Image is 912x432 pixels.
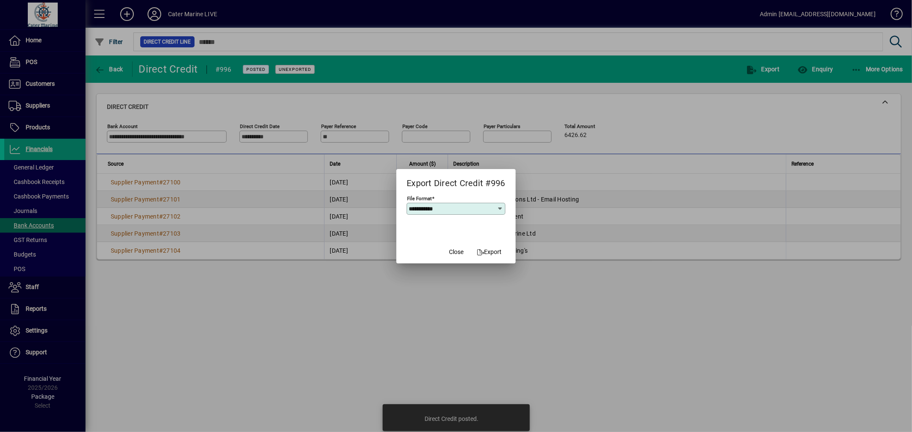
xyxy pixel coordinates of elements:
span: Export [477,248,502,257]
button: Export [473,245,505,260]
mat-label: File Format [407,195,432,201]
h2: Export Direct Credit #996 [396,169,515,194]
span: Close [449,248,463,257]
button: Close [443,245,470,260]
